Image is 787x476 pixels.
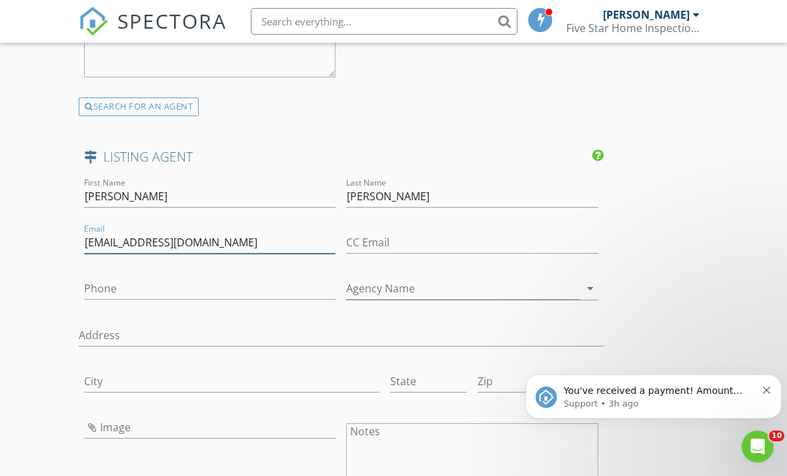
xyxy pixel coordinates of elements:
span: SPECTORA [117,7,227,35]
input: Search everything... [251,8,518,35]
img: The Best Home Inspection Software - Spectora [79,7,108,36]
h4: LISTING AGENT [84,148,598,166]
i: arrow_drop_down [582,280,598,296]
div: Five Star Home Inspections [566,21,700,35]
input: Image [84,417,335,439]
iframe: Intercom live chat [742,431,774,463]
iframe: Intercom notifications message [520,346,787,440]
span: 10 [769,431,784,441]
div: [PERSON_NAME] [603,8,690,21]
a: SPECTORA [79,18,227,46]
div: SEARCH FOR AN AGENT [79,97,199,116]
